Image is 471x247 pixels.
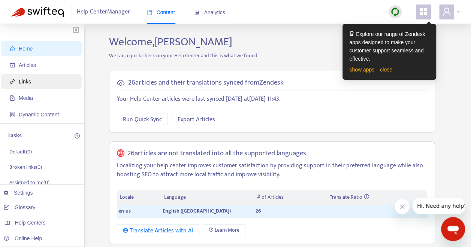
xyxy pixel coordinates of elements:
span: book [147,10,152,15]
span: Learn More [215,226,239,234]
span: Media [19,95,33,101]
img: Swifteq [11,7,64,17]
iframe: Button to launch messaging window [441,217,465,241]
span: English ([GEOGRAPHIC_DATA]) [163,207,231,215]
span: home [10,46,15,51]
div: Explore our range of Zendesk apps designed to make your customer support seamless and effective. [349,30,429,63]
th: Locale [117,190,161,205]
span: 26 [256,207,261,215]
span: appstore [419,7,428,16]
span: global [117,149,124,158]
span: Content [147,9,175,15]
button: Translate Articles with AI [117,224,199,236]
h5: 26 articles are not translated into all the supported languages [127,149,306,158]
span: Home [19,46,33,52]
span: cloud-sync [117,79,124,86]
span: file-image [10,95,15,101]
img: sync.dc5367851b00ba804db3.png [390,7,400,16]
span: Export Articles [178,115,215,124]
iframe: Message from company [413,198,465,214]
p: Localizing your help center improves customer satisfaction by providing support in their preferre... [117,161,427,179]
h5: 26 articles and their translations synced from Zendesk [128,79,284,87]
a: Online Help [4,235,42,241]
span: account-book [10,62,15,68]
span: Run Quick Sync [123,115,162,124]
th: Language [161,190,254,205]
p: Tasks [7,131,22,140]
span: Welcome, [PERSON_NAME] [109,33,232,51]
span: Hi. Need any help? [4,5,54,11]
span: en-us [118,207,131,215]
span: Help Centers [15,220,46,226]
span: area-chart [194,10,200,15]
span: Dynamic Content [19,112,59,118]
p: Default ( 0 ) [9,148,32,156]
span: Help Center Manager [77,5,130,19]
a: show apps [349,67,374,73]
iframe: Close message [395,199,410,214]
div: Translate Ratio [330,193,424,201]
span: Analytics [194,9,225,15]
span: Articles [19,62,36,68]
a: Learn More [203,224,245,236]
a: Glossary [4,204,35,210]
a: close [380,67,392,73]
div: Translate Articles with AI [123,226,193,235]
span: user [442,7,451,16]
span: plus-circle [75,133,80,138]
span: Links [19,79,31,85]
p: Assigned to me ( 0 ) [9,179,49,186]
button: Export Articles [172,113,221,125]
p: Your Help Center articles were last synced [DATE] at [DATE] 11:43 . [117,95,427,104]
span: link [10,79,15,84]
th: # of Articles [254,190,326,205]
span: container [10,112,15,117]
p: We ran a quick check on your Help Center and this is what we found [103,52,441,60]
button: Run Quick Sync [117,113,168,125]
a: Settings [4,190,33,196]
p: Broken links ( 0 ) [9,163,42,171]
